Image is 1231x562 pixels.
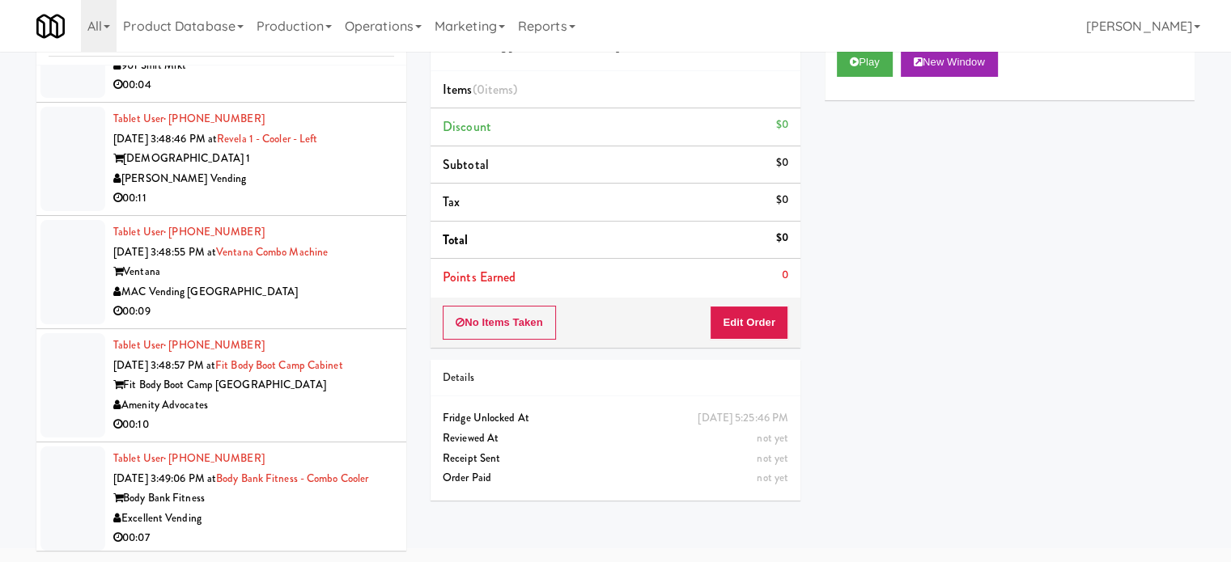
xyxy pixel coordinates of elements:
[113,450,265,466] a: Tablet User· [PHONE_NUMBER]
[113,471,216,486] span: [DATE] 3:49:06 PM at
[113,337,265,353] a: Tablet User· [PHONE_NUMBER]
[837,48,893,77] button: Play
[485,80,514,99] ng-pluralize: items
[113,528,394,548] div: 00:07
[757,430,788,446] span: not yet
[215,357,343,373] a: Fit Body Boot Camp Cabinet
[443,230,469,249] span: Total
[36,12,65,40] img: Micromart
[443,449,788,469] div: Receipt Sent
[113,131,217,146] span: [DATE] 3:48:46 PM at
[36,216,406,329] li: Tablet User· [PHONE_NUMBER][DATE] 3:48:55 PM atVentana Combo MachineVentanaMAC Vending [GEOGRAPHI...
[443,40,788,53] h5: MAC Vending [GEOGRAPHIC_DATA]
[36,103,406,216] li: Tablet User· [PHONE_NUMBER][DATE] 3:48:46 PM atRevela 1 - Cooler - Left[DEMOGRAPHIC_DATA] 1[PERSO...
[443,117,491,136] span: Discount
[113,262,394,282] div: Ventana
[163,111,265,126] span: · [PHONE_NUMBER]
[443,368,788,388] div: Details
[113,111,265,126] a: Tablet User· [PHONE_NUMBER]
[113,302,394,322] div: 00:09
[698,408,788,429] div: [DATE] 5:25:46 PM
[443,80,517,99] span: Items
[443,468,788,488] div: Order Paid
[443,429,788,449] div: Reviewed At
[217,131,317,146] a: Revela 1 - Cooler - Left
[113,75,394,95] div: 00:04
[776,115,788,135] div: $0
[113,395,394,416] div: Amenity Advocates
[113,149,394,169] div: [DEMOGRAPHIC_DATA] 1
[36,442,406,556] li: Tablet User· [PHONE_NUMBER][DATE] 3:49:06 PM atBody Bank Fitness - Combo CoolerBody Bank FitnessE...
[443,155,489,174] span: Subtotal
[113,244,216,260] span: [DATE] 3:48:55 PM at
[113,509,394,529] div: Excellent Vending
[113,169,394,189] div: [PERSON_NAME] Vending
[36,329,406,442] li: Tablet User· [PHONE_NUMBER][DATE] 3:48:57 PM atFit Body Boot Camp CabinetFit Body Boot Camp [GEOG...
[113,282,394,302] div: MAC Vending [GEOGRAPHIC_DATA]
[776,153,788,173] div: $0
[113,488,394,509] div: Body Bank Fitness
[710,306,788,340] button: Edit Order
[757,450,788,466] span: not yet
[113,224,265,239] a: Tablet User· [PHONE_NUMBER]
[113,357,215,373] span: [DATE] 3:48:57 PM at
[113,56,394,76] div: 901 Smrt Mrkt
[113,375,394,395] div: Fit Body Boot Camp [GEOGRAPHIC_DATA]
[782,265,788,285] div: 0
[216,244,328,260] a: Ventana Combo Machine
[113,415,394,435] div: 00:10
[776,190,788,210] div: $0
[443,408,788,429] div: Fridge Unlocked At
[216,471,368,486] a: Body Bank Fitness - Combo Cooler
[776,228,788,248] div: $0
[443,268,516,286] span: Points Earned
[443,192,460,211] span: Tax
[901,48,998,77] button: New Window
[113,188,394,209] div: 00:11
[163,337,265,353] span: · [PHONE_NUMBER]
[757,470,788,485] span: not yet
[443,306,556,340] button: No Items Taken
[163,224,265,239] span: · [PHONE_NUMBER]
[473,80,518,99] span: (0 )
[163,450,265,466] span: · [PHONE_NUMBER]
